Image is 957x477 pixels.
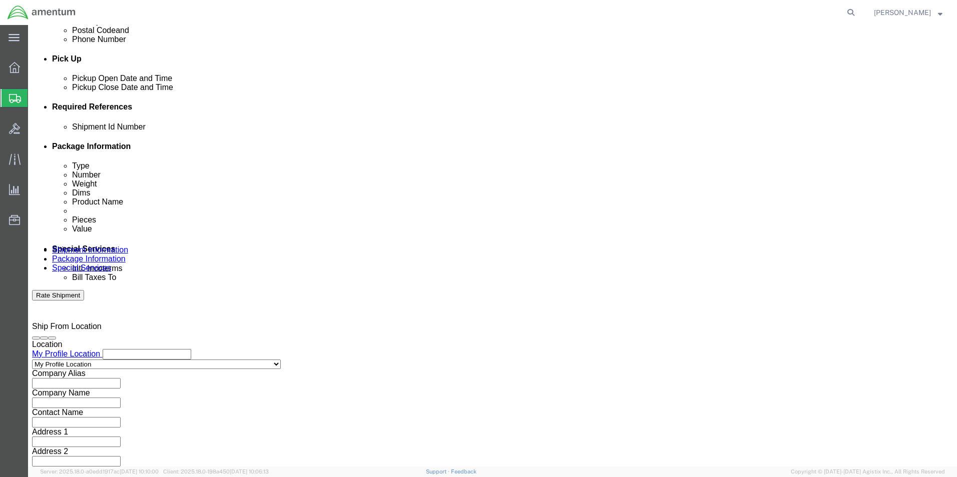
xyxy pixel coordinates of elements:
span: [DATE] 10:10:00 [120,468,159,474]
span: Copyright © [DATE]-[DATE] Agistix Inc., All Rights Reserved [791,467,945,476]
iframe: FS Legacy Container [28,25,957,466]
img: logo [7,5,76,20]
span: ADRIAN RODRIGUEZ, JR [874,7,931,18]
button: [PERSON_NAME] [873,6,943,18]
span: Client: 2025.18.0-198a450 [163,468,269,474]
a: Support [426,468,451,474]
a: Feedback [451,468,476,474]
span: [DATE] 10:06:13 [230,468,269,474]
span: Server: 2025.18.0-a0edd1917ac [40,468,159,474]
